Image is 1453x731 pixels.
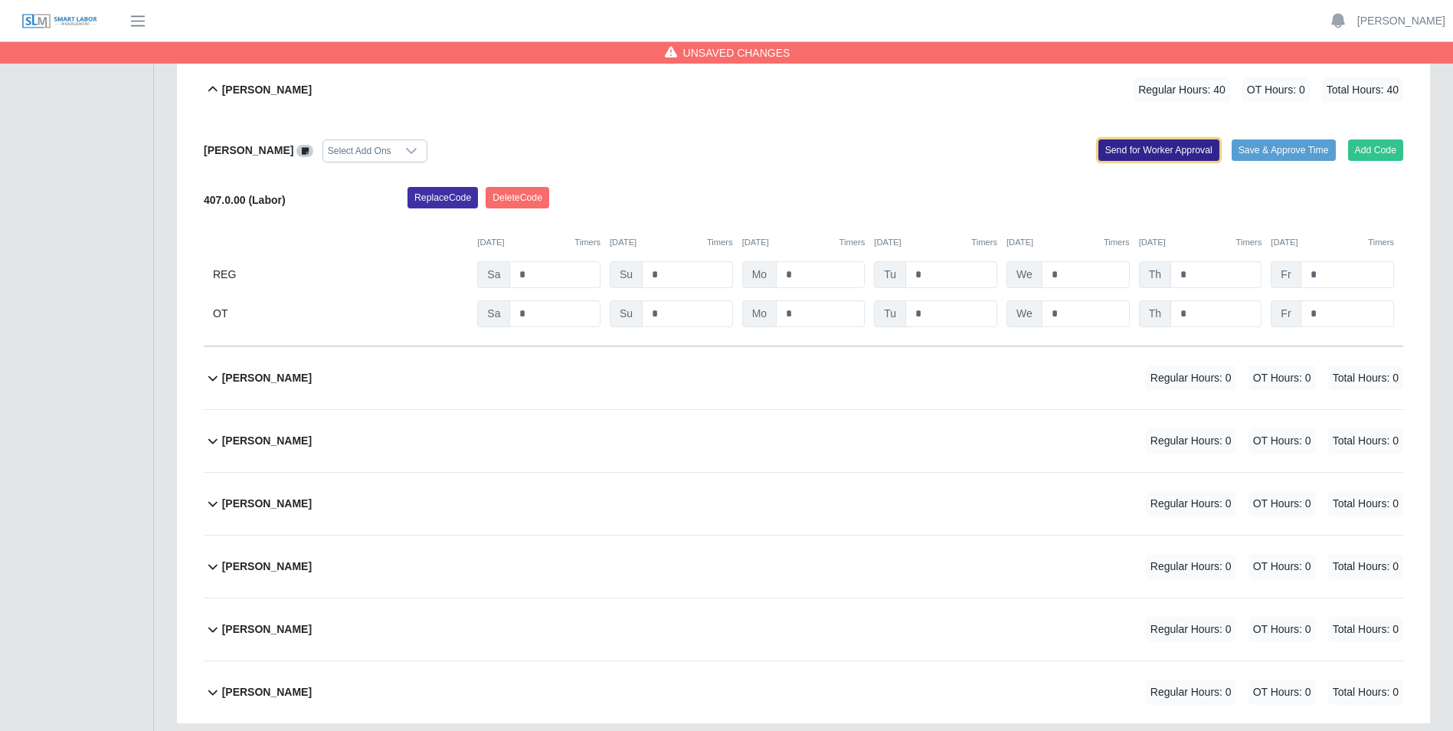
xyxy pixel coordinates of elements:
[222,684,312,700] b: [PERSON_NAME]
[610,261,643,288] span: Su
[477,236,601,249] div: [DATE]
[204,598,1403,661] button: [PERSON_NAME] Regular Hours: 0 OT Hours: 0 Total Hours: 0
[1146,680,1236,705] span: Regular Hours: 0
[1328,617,1403,642] span: Total Hours: 0
[204,661,1403,723] button: [PERSON_NAME] Regular Hours: 0 OT Hours: 0 Total Hours: 0
[574,236,601,249] button: Timers
[1134,77,1230,103] span: Regular Hours: 40
[486,187,549,208] button: DeleteCode
[1248,554,1316,579] span: OT Hours: 0
[1271,261,1301,288] span: Fr
[1271,300,1301,327] span: Fr
[213,261,468,288] div: REG
[1348,139,1404,161] button: Add Code
[1104,236,1130,249] button: Timers
[742,236,866,249] div: [DATE]
[1322,77,1403,103] span: Total Hours: 40
[204,194,286,206] b: 407.0.00 (Labor)
[1139,261,1171,288] span: Th
[742,261,777,288] span: Mo
[21,13,98,30] img: SLM Logo
[1236,236,1262,249] button: Timers
[1368,236,1394,249] button: Timers
[204,144,293,156] b: [PERSON_NAME]
[874,261,906,288] span: Tu
[610,236,733,249] div: [DATE]
[1248,491,1316,516] span: OT Hours: 0
[204,59,1403,121] button: [PERSON_NAME] Regular Hours: 40 OT Hours: 0 Total Hours: 40
[1098,139,1219,161] button: Send for Worker Approval
[707,236,733,249] button: Timers
[1328,680,1403,705] span: Total Hours: 0
[874,300,906,327] span: Tu
[1271,236,1394,249] div: [DATE]
[1248,617,1316,642] span: OT Hours: 0
[971,236,997,249] button: Timers
[1139,300,1171,327] span: Th
[683,45,790,61] span: Unsaved Changes
[222,82,312,98] b: [PERSON_NAME]
[204,410,1403,472] button: [PERSON_NAME] Regular Hours: 0 OT Hours: 0 Total Hours: 0
[296,144,313,156] a: View/Edit Notes
[204,473,1403,535] button: [PERSON_NAME] Regular Hours: 0 OT Hours: 0 Total Hours: 0
[1328,365,1403,391] span: Total Hours: 0
[1248,680,1316,705] span: OT Hours: 0
[1006,236,1130,249] div: [DATE]
[323,140,396,162] div: Select Add Ons
[1248,365,1316,391] span: OT Hours: 0
[204,347,1403,409] button: [PERSON_NAME] Regular Hours: 0 OT Hours: 0 Total Hours: 0
[222,621,312,638] b: [PERSON_NAME]
[1006,261,1042,288] span: We
[1232,139,1336,161] button: Save & Approve Time
[1146,428,1236,454] span: Regular Hours: 0
[1357,13,1445,29] a: [PERSON_NAME]
[1328,491,1403,516] span: Total Hours: 0
[1006,300,1042,327] span: We
[1139,236,1262,249] div: [DATE]
[874,236,997,249] div: [DATE]
[477,261,510,288] span: Sa
[222,496,312,512] b: [PERSON_NAME]
[222,370,312,386] b: [PERSON_NAME]
[204,536,1403,598] button: [PERSON_NAME] Regular Hours: 0 OT Hours: 0 Total Hours: 0
[1146,365,1236,391] span: Regular Hours: 0
[1146,554,1236,579] span: Regular Hours: 0
[1242,77,1310,103] span: OT Hours: 0
[1146,617,1236,642] span: Regular Hours: 0
[839,236,866,249] button: Timers
[742,300,777,327] span: Mo
[1328,554,1403,579] span: Total Hours: 0
[407,187,478,208] button: ReplaceCode
[477,300,510,327] span: Sa
[222,559,312,575] b: [PERSON_NAME]
[1328,428,1403,454] span: Total Hours: 0
[610,300,643,327] span: Su
[1248,428,1316,454] span: OT Hours: 0
[1146,491,1236,516] span: Regular Hours: 0
[213,300,468,327] div: OT
[222,433,312,449] b: [PERSON_NAME]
